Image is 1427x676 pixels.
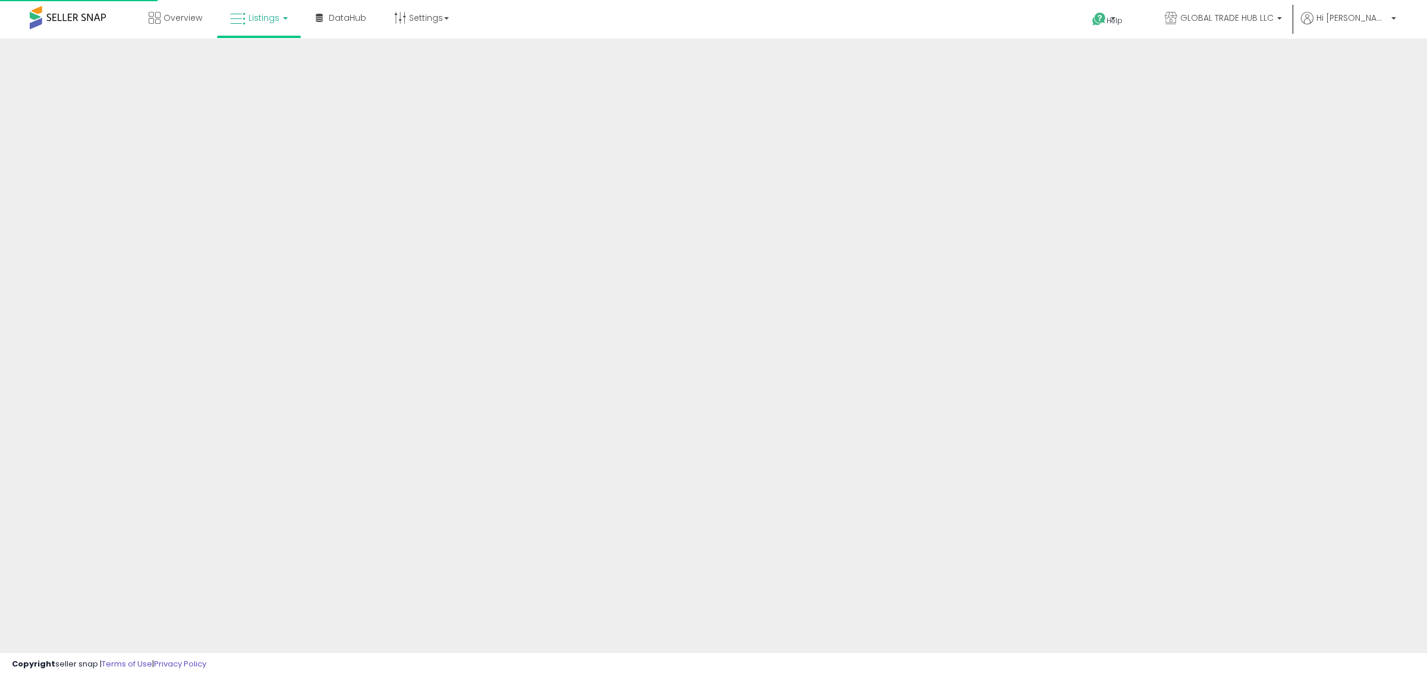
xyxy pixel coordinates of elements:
[1316,12,1388,24] span: Hi [PERSON_NAME]
[1083,3,1146,39] a: Help
[164,12,202,24] span: Overview
[329,12,366,24] span: DataHub
[1107,15,1123,26] span: Help
[1092,12,1107,27] i: Get Help
[1301,12,1396,39] a: Hi [PERSON_NAME]
[249,12,279,24] span: Listings
[1180,12,1274,24] span: GLOBAL TRADE HUB LLC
